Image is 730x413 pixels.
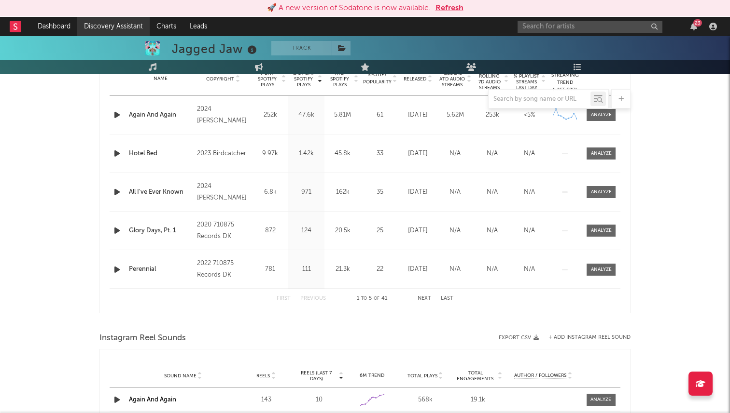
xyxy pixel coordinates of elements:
div: N/A [513,226,546,236]
div: 1.42k [291,149,322,159]
div: 781 [254,265,286,274]
span: Instagram Reel Sounds [99,333,186,344]
div: 143 [242,395,290,405]
div: N/A [439,265,471,274]
input: Search for artists [518,21,662,33]
div: 🚀 A new version of Sodatone is now available. [267,2,431,14]
div: 47.6k [291,110,322,120]
span: 7 Day Spotify Plays [254,70,280,88]
div: 6.8k [254,187,286,197]
button: Export CSV [499,335,539,341]
div: 23 [693,19,702,27]
a: Hotel Bed [129,149,192,159]
span: Global Rolling 7D Audio Streams [476,67,503,91]
div: [DATE] [402,187,434,197]
div: 19.1k [454,395,503,405]
span: Copyright [206,76,234,82]
div: Jagged Jaw [172,41,259,57]
span: Reels (last 7 days) [295,370,337,382]
span: Total Engagements [454,370,497,382]
div: Name [129,75,192,82]
div: N/A [476,265,508,274]
div: 568k [401,395,449,405]
div: N/A [513,187,546,197]
span: Spotify Popularity [363,71,392,86]
span: Global ATD Audio Streams [439,70,465,88]
div: N/A [439,187,471,197]
div: 61 [363,110,397,120]
span: Sound Name [164,373,197,379]
div: 33 [363,149,397,159]
span: ATD Spotify Plays [327,70,352,88]
span: Estimated % Playlist Streams Last Day [513,67,540,91]
button: Last [441,296,453,301]
div: 111 [291,265,322,274]
span: Total Plays [407,373,437,379]
a: Again And Again [129,110,192,120]
div: N/A [513,149,546,159]
div: Global Streaming Trend (Last 60D) [550,65,579,93]
div: 2022 710875 Records DK [197,258,250,281]
div: 1 5 41 [345,293,398,305]
a: Charts [150,17,183,36]
div: N/A [439,226,471,236]
div: 2023 Birdcatcher [197,148,250,160]
div: N/A [476,187,508,197]
div: N/A [439,149,471,159]
div: 35 [363,187,397,197]
button: Track [271,41,332,55]
div: 2024 [PERSON_NAME] [197,104,250,127]
div: <5% [513,110,546,120]
div: 252k [254,110,286,120]
div: 2024 [PERSON_NAME] [197,181,250,204]
div: N/A [476,226,508,236]
button: 23 [690,23,697,30]
span: Reels [256,373,270,379]
button: + Add Instagram Reel Sound [548,335,631,340]
div: + Add Instagram Reel Sound [539,335,631,340]
div: 253k [476,110,508,120]
div: 5.81M [327,110,358,120]
a: Glory Days, Pt. 1 [129,226,192,236]
div: [DATE] [402,149,434,159]
div: 872 [254,226,286,236]
a: Again And Again [129,397,176,403]
div: 10 [295,395,343,405]
div: 22 [363,265,397,274]
div: 971 [291,187,322,197]
button: Next [418,296,431,301]
div: 21.3k [327,265,358,274]
div: 45.8k [327,149,358,159]
div: 9.97k [254,149,286,159]
div: 5.62M [439,110,471,120]
a: Leads [183,17,214,36]
div: 6M Trend [348,372,396,379]
span: Last Day Spotify Plays [291,70,316,88]
button: Refresh [435,2,463,14]
a: All I've Ever Known [129,187,192,197]
div: 20.5k [327,226,358,236]
div: 2020 710875 Records DK [197,219,250,242]
div: 124 [291,226,322,236]
span: Author / Followers [514,373,566,379]
input: Search by song name or URL [489,95,590,103]
a: Perennial [129,265,192,274]
div: N/A [476,149,508,159]
div: 25 [363,226,397,236]
button: Previous [300,296,326,301]
div: [DATE] [402,226,434,236]
a: Dashboard [31,17,77,36]
a: Discovery Assistant [77,17,150,36]
span: Released [404,76,426,82]
span: to [361,296,367,301]
div: 162k [327,187,358,197]
button: First [277,296,291,301]
div: [DATE] [402,265,434,274]
div: N/A [513,265,546,274]
div: [DATE] [402,110,434,120]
